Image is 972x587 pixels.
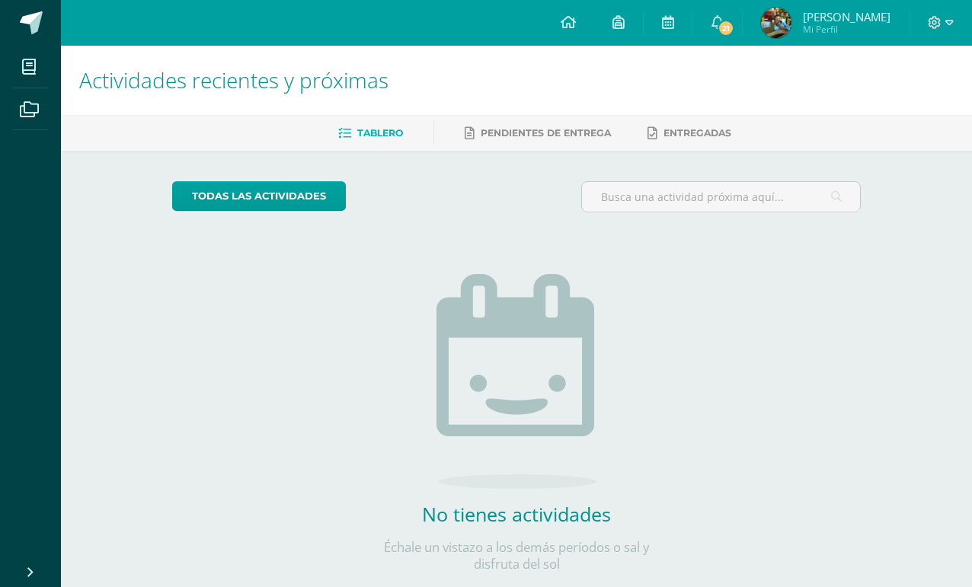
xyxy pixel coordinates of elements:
span: Tablero [357,127,403,139]
a: Entregadas [647,121,731,145]
a: Tablero [338,121,403,145]
img: 3ccdce4e496fa713c5887db2ca22ddbc.png [761,8,791,38]
span: [PERSON_NAME] [803,9,890,24]
span: Entregadas [663,127,731,139]
span: 21 [718,20,734,37]
span: Actividades recientes y próximas [79,65,388,94]
img: no_activities.png [436,274,596,489]
span: Pendientes de entrega [481,127,611,139]
a: Pendientes de entrega [465,121,611,145]
span: Mi Perfil [803,23,890,36]
input: Busca una actividad próxima aquí... [582,182,861,212]
p: Échale un vistazo a los demás períodos o sal y disfruta del sol [364,539,669,573]
a: todas las Actividades [172,181,346,211]
h2: No tienes actividades [364,501,669,527]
